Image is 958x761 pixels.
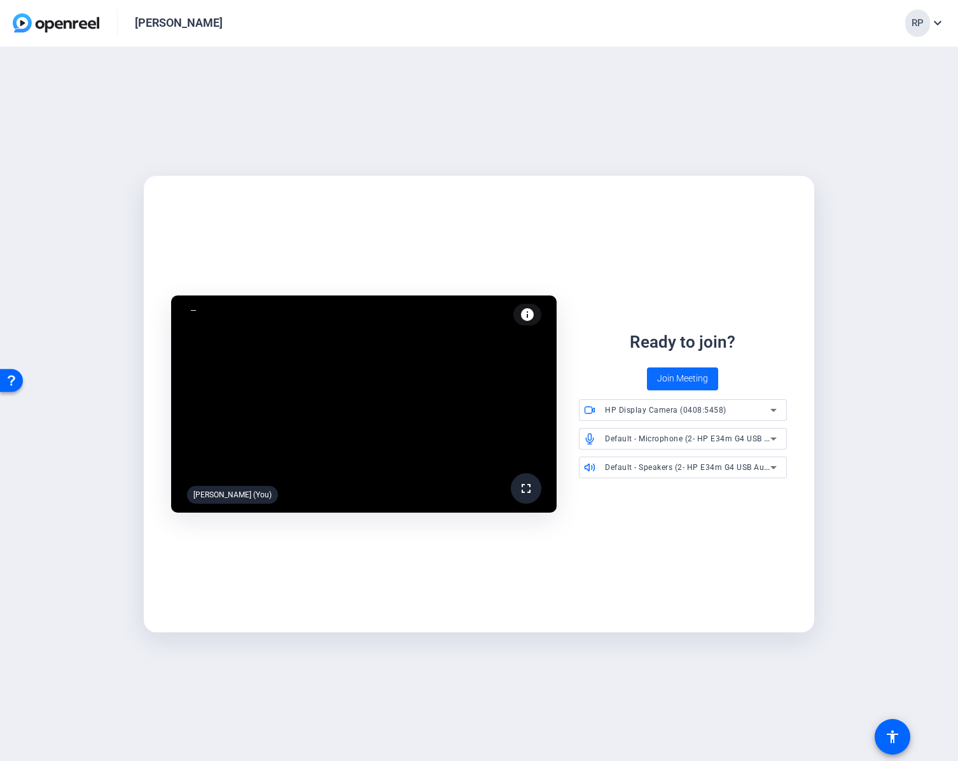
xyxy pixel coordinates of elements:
[520,307,535,322] mat-icon: info
[647,367,718,390] button: Join Meeting
[905,10,930,37] div: RP
[13,13,99,32] img: OpenReel logo
[605,433,835,443] span: Default - Microphone (2- HP E34m G4 USB Audio) (03f0:0487)
[518,481,534,496] mat-icon: fullscreen
[657,372,708,385] span: Join Meeting
[885,729,900,744] mat-icon: accessibility
[605,406,726,415] span: HP Display Camera (0408:5458)
[630,330,735,355] div: Ready to join?
[605,462,825,472] span: Default - Speakers (2- HP E34m G4 USB Audio) (03f0:0487)
[135,15,223,31] div: [PERSON_NAME]
[930,15,945,31] mat-icon: expand_more
[187,486,278,504] div: [PERSON_NAME] (You)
